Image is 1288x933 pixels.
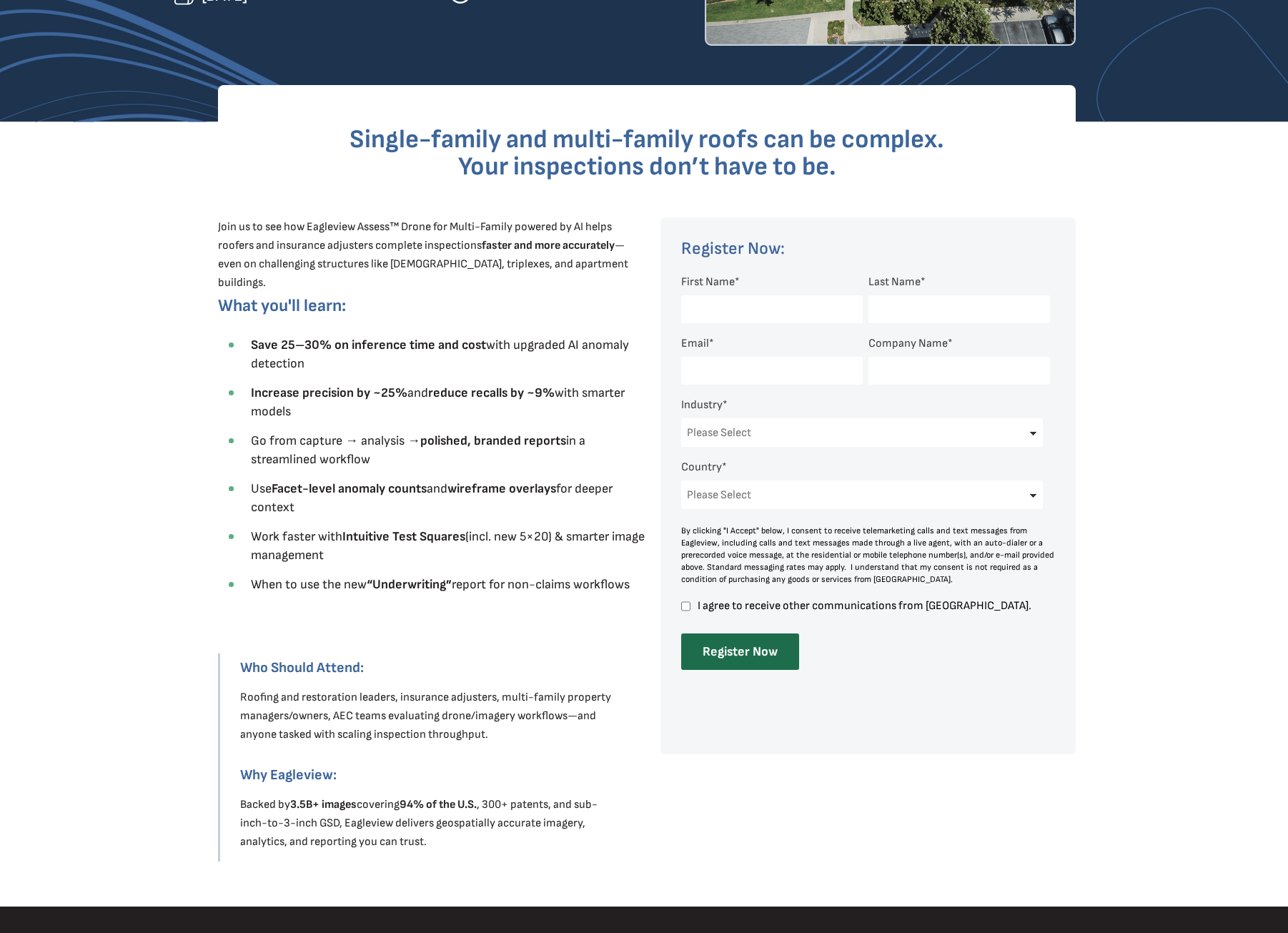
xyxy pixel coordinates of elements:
span: Industry [681,398,723,412]
span: Roofing and restoration leaders, insurance adjusters, multi-family property managers/owners, AEC ... [240,691,611,741]
strong: Intuitive Test Squares [342,529,465,544]
strong: “Underwriting” [367,577,452,592]
span: When to use the new report for non-claims workflows [251,577,630,592]
span: Register Now: [681,238,785,259]
span: Single-family and multi-family roofs can be complex. [350,124,944,155]
strong: Increase precision by ~25% [251,385,407,400]
div: By clicking "I Accept" below, I consent to receive telemarketing calls and text messages from Eag... [681,525,1056,586]
strong: reduce recalls by ~9% [428,385,555,400]
span: What you'll learn: [218,295,346,316]
span: Use and for deeper context [251,481,613,515]
input: I agree to receive other communications from [GEOGRAPHIC_DATA]. [681,600,690,613]
span: and with smarter models [251,385,625,419]
span: Backed by covering , 300+ patents, and sub-inch-to-3-inch GSD, Eagleview delivers geospatially ac... [240,798,598,849]
span: Join us to see how Eagleview Assess™ Drone for Multi-Family powered by AI helps roofers and insur... [218,220,628,290]
input: Register Now [681,633,799,670]
span: Email [681,337,709,350]
strong: wireframe overlays [447,481,556,496]
strong: Facet-level anomaly counts [272,481,427,496]
span: First Name [681,275,735,289]
strong: Save 25–30% on inference time and cost [251,337,486,352]
span: I agree to receive other communications from [GEOGRAPHIC_DATA]. [695,600,1050,612]
span: Company Name [868,337,948,350]
span: Work faster with (incl. new 5×20) & smarter image management [251,529,645,563]
span: with upgraded AI anomaly detection [251,337,629,371]
span: Last Name [868,275,921,289]
span: Country [681,460,722,474]
strong: polished, branded reports [420,433,566,448]
strong: 94% of the U.S. [400,798,477,811]
span: Go from capture → analysis → in a streamlined workflow [251,433,585,467]
span: Your inspections don’t have to be. [458,152,836,182]
strong: Why Eagleview: [240,766,337,784]
strong: 3.5B+ images [290,798,357,811]
strong: Who Should Attend: [240,659,364,676]
strong: faster and more accurately [482,239,615,252]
